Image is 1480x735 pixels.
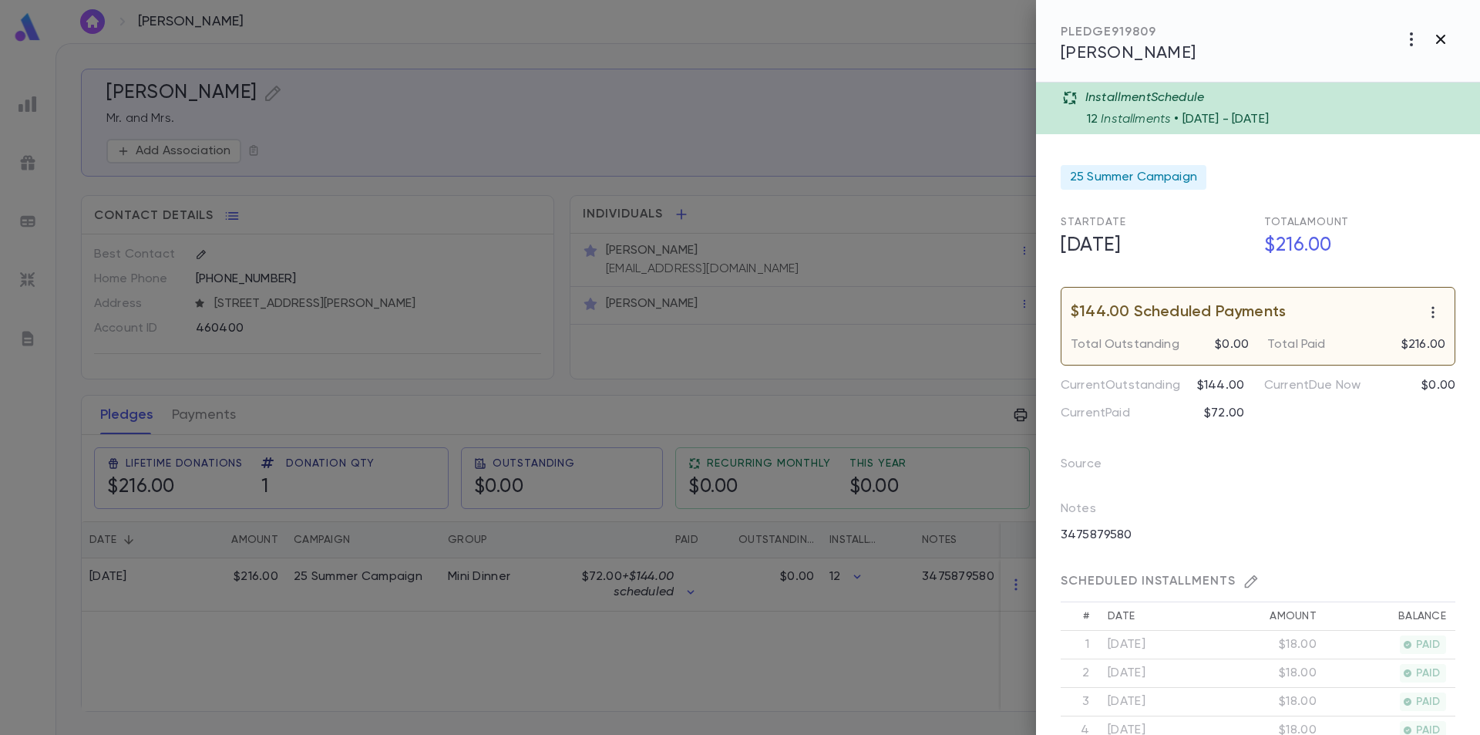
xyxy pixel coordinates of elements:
[1087,112,1098,127] p: 12
[1326,602,1455,631] th: Balance
[1213,688,1326,716] td: $18.00
[1061,165,1206,190] div: 25 Summer Campaign
[1061,631,1098,659] th: 1
[1061,688,1098,716] th: 3
[1061,406,1130,421] p: Current Paid
[1401,337,1445,352] p: $216.00
[1061,501,1096,523] p: Notes
[1264,217,1349,228] span: Total Amount
[1421,378,1455,393] p: $0.00
[1051,230,1252,262] h5: [DATE]
[1255,230,1455,262] h5: $216.00
[1098,631,1212,659] td: [DATE]
[1213,631,1326,659] td: $18.00
[1087,106,1471,127] div: Installments
[1071,337,1179,352] p: Total Outstanding
[1061,659,1098,688] th: 2
[1071,305,1286,320] p: $144.00 Scheduled Payments
[1213,659,1326,688] td: $18.00
[1098,688,1212,716] td: [DATE]
[1061,45,1196,62] span: [PERSON_NAME]
[1264,378,1361,393] p: Current Due Now
[1070,170,1197,185] span: 25 Summer Campaign
[1051,523,1455,548] div: 3475879580
[1061,217,1126,228] span: Start Date
[1174,112,1269,127] p: • [DATE] - [DATE]
[1213,602,1326,631] th: Amount
[1085,90,1204,106] p: Installment Schedule
[1197,378,1244,393] p: $144.00
[1061,452,1126,483] p: Source
[1410,639,1446,651] span: PAID
[1061,574,1455,589] div: SCHEDULED INSTALLMENTS
[1061,378,1180,393] p: Current Outstanding
[1061,25,1196,40] div: PLEDGE 919809
[1061,602,1098,631] th: #
[1215,337,1249,352] p: $0.00
[1098,659,1212,688] td: [DATE]
[1267,337,1326,352] p: Total Paid
[1410,667,1446,679] span: PAID
[1410,696,1446,708] span: PAID
[1098,602,1212,631] th: Date
[1204,406,1244,421] p: $72.00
